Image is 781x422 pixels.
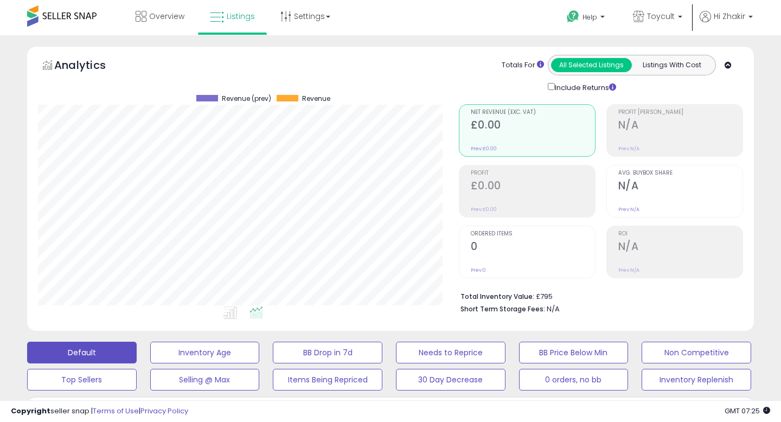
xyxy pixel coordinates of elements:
h2: N/A [618,180,742,194]
div: seller snap | | [11,406,188,417]
span: Overview [149,11,184,22]
strong: Copyright [11,406,50,416]
b: Short Term Storage Fees: [460,304,545,314]
small: Prev: N/A [618,206,639,213]
i: Get Help [566,10,580,23]
h2: £0.00 [471,119,595,133]
span: Listings [227,11,255,22]
span: Revenue (prev) [222,95,271,103]
button: Default [27,342,137,363]
h2: 0 [471,240,595,255]
h5: Analytics [54,57,127,75]
button: All Selected Listings [551,58,632,72]
div: Totals For [502,60,544,71]
span: Ordered Items [471,231,595,237]
h2: £0.00 [471,180,595,194]
button: Inventory Age [150,342,260,363]
button: BB Price Below Min [519,342,629,363]
button: Top Sellers [27,369,137,391]
a: Privacy Policy [140,406,188,416]
span: Revenue [302,95,330,103]
h2: N/A [618,119,742,133]
button: Non Competitive [642,342,751,363]
span: Help [582,12,597,22]
span: Profit [471,170,595,176]
button: Listings With Cost [631,58,712,72]
button: BB Drop in 7d [273,342,382,363]
button: Inventory Replenish [642,369,751,391]
button: Needs to Reprice [396,342,505,363]
a: Hi Zhakir [700,11,753,35]
small: Prev: 0 [471,267,486,273]
span: Toycult [647,11,675,22]
span: Profit [PERSON_NAME] [618,110,742,116]
b: Total Inventory Value: [460,292,534,301]
span: 2025-08-16 07:25 GMT [725,406,770,416]
button: Selling @ Max [150,369,260,391]
span: Net Revenue (Exc. VAT) [471,110,595,116]
a: Help [558,2,616,35]
button: 30 Day Decrease [396,369,505,391]
a: Terms of Use [93,406,139,416]
button: 0 orders, no bb [519,369,629,391]
small: Prev: N/A [618,145,639,152]
h2: N/A [618,240,742,255]
li: £795 [460,289,735,302]
small: Prev: N/A [618,267,639,273]
small: Prev: £0.00 [471,206,497,213]
span: ROI [618,231,742,237]
span: Avg. Buybox Share [618,170,742,176]
small: Prev: £0.00 [471,145,497,152]
div: Include Returns [540,81,629,93]
span: N/A [547,304,560,314]
span: Hi Zhakir [714,11,745,22]
button: Items Being Repriced [273,369,382,391]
